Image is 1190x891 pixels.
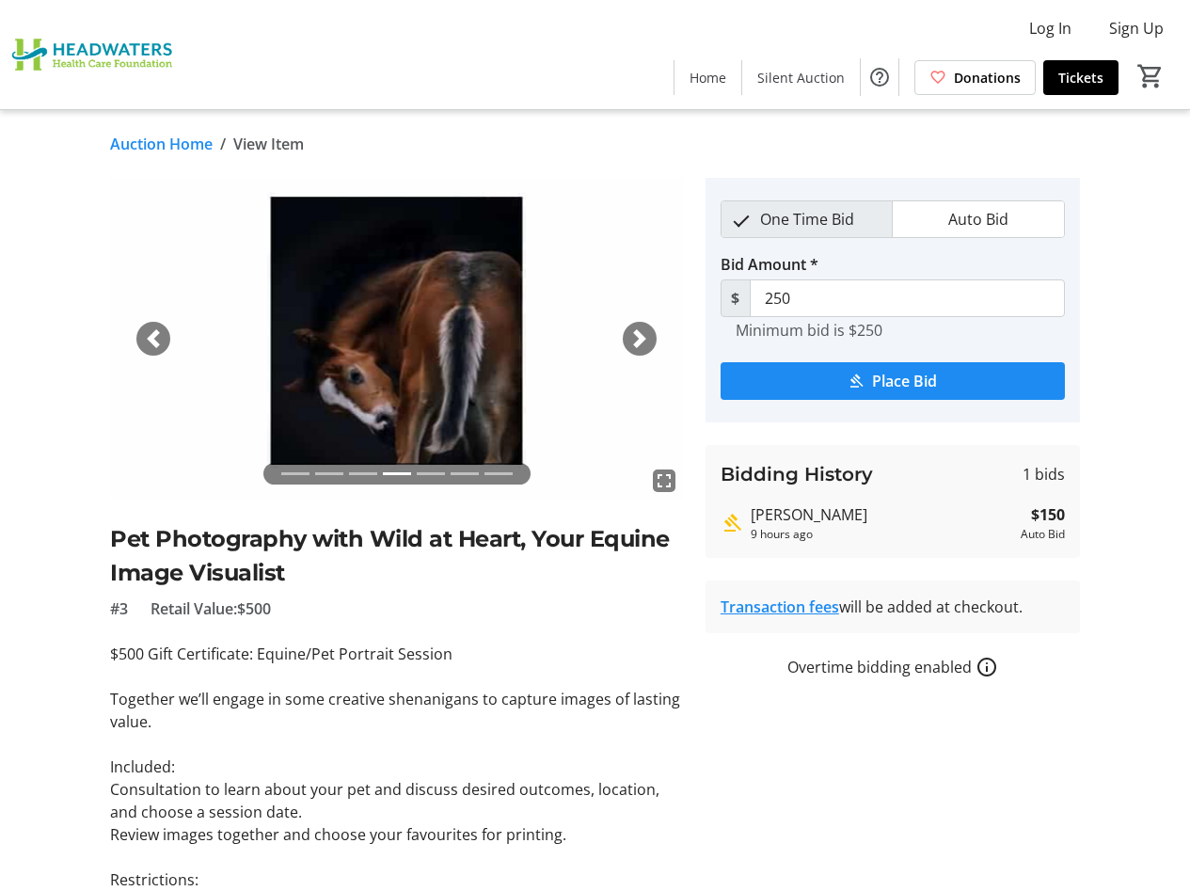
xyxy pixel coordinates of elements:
span: Log In [1029,17,1071,40]
button: Cart [1134,59,1167,93]
span: Tickets [1058,68,1103,88]
span: Home [690,68,726,88]
span: View Item [233,133,304,155]
a: Transaction fees [721,597,839,617]
p: Together we’ll engage in some creative shenanigans to capture images of lasting value. [110,688,683,733]
a: Auction Home [110,133,213,155]
div: Auto Bid [1021,526,1065,543]
p: Restrictions: [110,868,683,891]
h3: Bidding History [721,460,873,488]
div: 9 hours ago [751,526,1013,543]
mat-icon: fullscreen [653,469,675,492]
p: Review images together and choose your favourites for printing. [110,823,683,846]
div: will be added at checkout. [721,596,1065,618]
span: Retail Value: $500 [151,597,271,620]
span: Sign Up [1109,17,1164,40]
button: Help [861,58,898,96]
button: Sign Up [1094,13,1179,43]
a: Donations [914,60,1036,95]
p: $500 Gift Certificate: Equine/Pet Portrait Session [110,643,683,665]
span: Auto Bid [937,201,1020,237]
span: One Time Bid [749,201,865,237]
div: Overtime bidding enabled [706,656,1080,678]
span: $ [721,279,751,317]
p: Consultation to learn about your pet and discuss desired outcomes, location, and choose a session... [110,778,683,823]
span: Silent Auction [757,68,845,88]
span: 1 bids [1023,463,1065,485]
span: #3 [110,597,128,620]
img: Headwaters Health Care Foundation's Logo [11,8,179,102]
button: Place Bid [721,362,1065,400]
h2: Pet Photography with Wild at Heart, Your Equine Image Visualist [110,522,683,590]
a: Silent Auction [742,60,860,95]
div: [PERSON_NAME] [751,503,1013,526]
button: Log In [1014,13,1087,43]
mat-icon: Highest bid [721,512,743,534]
label: Bid Amount * [721,253,818,276]
span: Donations [954,68,1021,88]
strong: $150 [1031,503,1065,526]
tr-hint: Minimum bid is $250 [736,321,882,340]
img: Image [110,178,683,500]
a: Home [674,60,741,95]
span: / [220,133,226,155]
span: Place Bid [872,370,937,392]
a: How overtime bidding works for silent auctions [976,656,998,678]
a: Tickets [1043,60,1119,95]
p: Included: [110,756,683,778]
